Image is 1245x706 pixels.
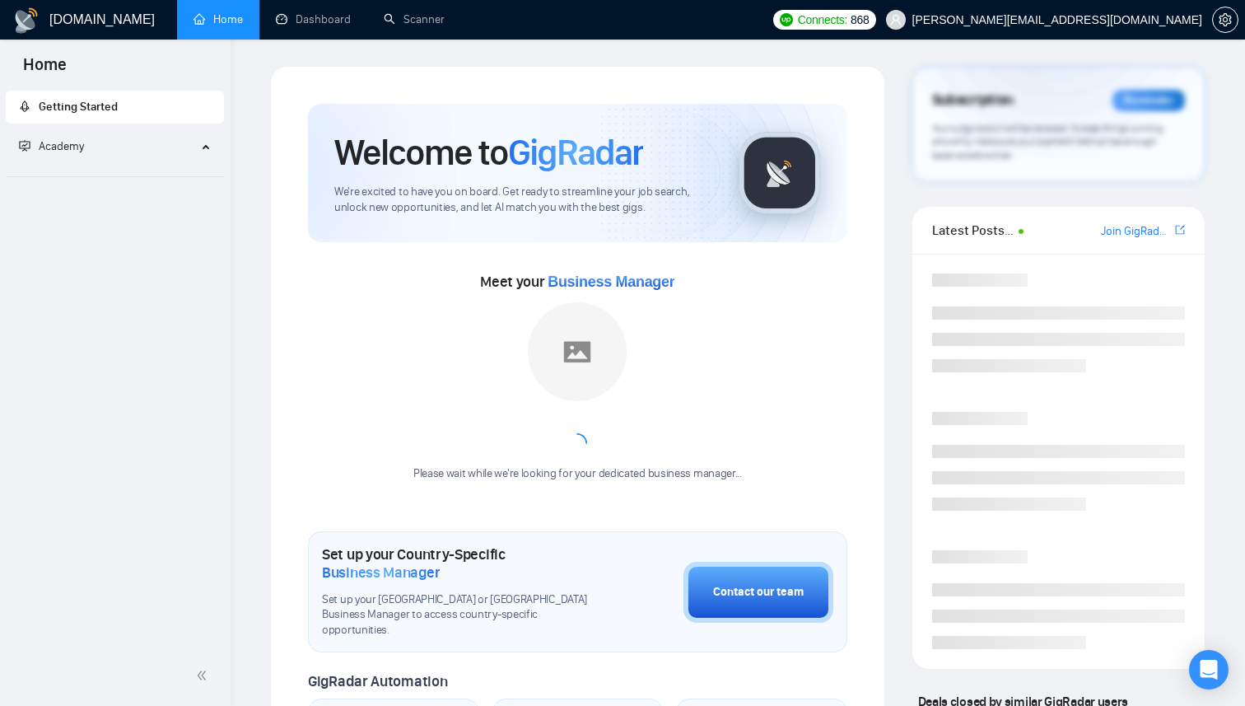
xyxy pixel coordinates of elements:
div: Please wait while we're looking for your dedicated business manager... [403,466,752,482]
span: Business Manager [548,274,674,290]
img: placeholder.png [528,302,627,401]
span: Meet your [480,273,674,291]
span: double-left [196,667,212,684]
span: export [1175,223,1185,236]
span: setting [1213,13,1238,26]
img: gigradar-logo.png [739,132,821,214]
span: We're excited to have you on board. Get ready to streamline your job search, unlock new opportuni... [334,185,712,216]
span: Getting Started [39,100,118,114]
span: loading [566,432,589,455]
span: Academy [19,139,84,153]
span: Academy [39,139,84,153]
h1: Welcome to [334,130,643,175]
span: Subscription [932,86,1014,115]
img: upwork-logo.png [780,13,793,26]
span: 868 [851,11,869,29]
span: fund-projection-screen [19,140,30,152]
a: Join GigRadar Slack Community [1101,222,1172,241]
a: dashboardDashboard [276,12,351,26]
li: Academy Homepage [6,170,224,180]
span: GigRadar [508,130,643,175]
span: user [890,14,902,26]
span: Set up your [GEOGRAPHIC_DATA] or [GEOGRAPHIC_DATA] Business Manager to access country-specific op... [322,592,601,639]
a: export [1175,222,1185,238]
span: Business Manager [322,563,440,582]
span: Home [10,53,80,87]
span: rocket [19,101,30,112]
span: Your subscription will be renewed. To keep things running smoothly, make sure your payment method... [932,122,1163,161]
a: homeHome [194,12,243,26]
h1: Set up your Country-Specific [322,545,601,582]
button: setting [1212,7,1238,33]
img: logo [13,7,40,34]
button: Contact our team [683,562,833,623]
li: Getting Started [6,91,224,124]
span: Latest Posts from the GigRadar Community [932,220,1014,241]
span: Connects: [798,11,847,29]
a: searchScanner [384,12,445,26]
div: Contact our team [713,583,804,601]
span: GigRadar Automation [308,672,447,690]
a: setting [1212,13,1238,26]
div: Reminder [1112,90,1185,111]
div: Open Intercom Messenger [1189,650,1229,690]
